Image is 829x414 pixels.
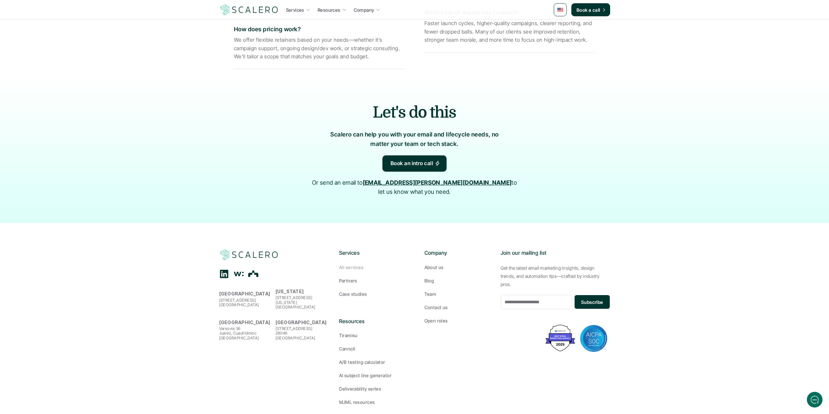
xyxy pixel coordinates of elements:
p: Subscribe [581,299,603,306]
strong: [GEOGRAPHIC_DATA] [219,291,270,296]
img: Best Email Marketing Agency 2025 - Recognized by Mailmodo [544,323,577,353]
a: Book a call [571,3,610,16]
p: Get the latest email marketing insights, design trends, and automation tips—crafted by industry p... [501,264,610,289]
a: Partners [339,277,405,284]
div: Linkedin [219,269,229,279]
p: Open roles [424,317,448,324]
button: New conversation [10,86,120,99]
img: Scalero company logo [219,249,279,261]
p: Services [286,7,304,13]
iframe: gist-messenger-bubble-iframe [807,392,822,407]
p: Blog [424,277,434,284]
p: [STREET_ADDRESS] [GEOGRAPHIC_DATA] [219,298,272,307]
p: Faster launch cycles, higher-quality campaigns, clearer reporting, and fewer dropped balls. Many ... [424,19,595,44]
img: Scalero company logo [219,4,279,16]
strong: [GEOGRAPHIC_DATA] [219,320,270,325]
a: Open roles [424,317,490,324]
p: Case studies [339,291,367,297]
h1: Hi! Welcome to Scalero. [10,32,121,42]
a: Blog [424,277,490,284]
p: [STREET_ADDRESS] [US_STATE][GEOGRAPHIC_DATA] [276,295,329,309]
a: Book an intro call [382,155,447,172]
p: [STREET_ADDRESS] 28046 [GEOGRAPHIC_DATA] [276,326,329,340]
a: AI subject line generator [339,372,405,379]
p: Scalero can help you with your email and lifecycle needs, no matter your team or tech stack. [323,130,506,149]
p: Varsovia 36 Juárez, Cuauhtémoc [GEOGRAPHIC_DATA] [219,326,272,340]
h2: Let's do this [245,102,584,123]
p: About us [424,264,444,271]
a: All services [339,264,405,271]
a: Tiramisu [339,332,405,339]
div: The Org [249,269,259,279]
p: Resources [339,317,405,326]
h2: Let us know if we can help with lifecycle marketing. [10,43,121,75]
button: Subscribe [574,295,610,309]
p: Contact us [424,304,448,311]
div: Wellfound [234,269,244,279]
p: Tiramisu [339,332,358,339]
img: AICPA SOC badge [580,325,607,352]
p: We offer flexible retainers based on your needs—whether it’s campaign support, ongoing design/dev... [234,36,405,61]
p: Deliverability series [339,385,381,392]
p: Company [354,7,374,13]
p: Book a call [577,7,600,13]
p: Book an intro call [391,159,434,168]
a: MJML resources [339,399,405,406]
a: A/B testing calculator [339,359,405,365]
span: New conversation [42,90,78,95]
p: AI subject line generator [339,372,392,379]
a: Deliverability series [339,385,405,392]
p: Resources [318,7,340,13]
p: A/B testing calculator [339,359,385,365]
a: [EMAIL_ADDRESS][PERSON_NAME][DOMAIN_NAME] [363,179,512,186]
strong: [GEOGRAPHIC_DATA] [276,320,327,325]
p: All services [339,264,364,271]
p: Team [424,291,436,297]
p: MJML resources [339,399,375,406]
p: Cannoli [339,345,355,352]
p: Company [424,249,490,257]
a: Team [424,291,490,297]
p: How does pricing work? [234,25,405,34]
a: Contact us [424,304,490,311]
p: Partners [339,277,357,284]
a: About us [424,264,490,271]
a: Case studies [339,291,405,297]
p: Services [339,249,405,257]
strong: [US_STATE] [276,289,304,294]
span: We run on Gist [54,228,82,232]
p: Or send an email to to let us know what you need. [309,178,521,197]
p: Join our mailing list [501,249,610,257]
a: Cannoli [339,345,405,352]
